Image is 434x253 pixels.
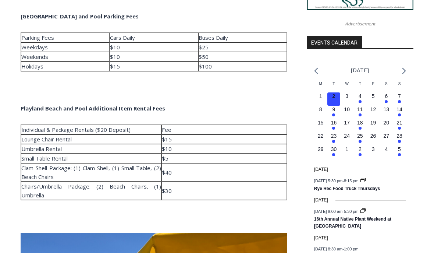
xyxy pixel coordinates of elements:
[345,146,348,152] time: 1
[186,0,348,71] div: Apply Now <> summer and RHS senior internships available
[314,235,328,242] time: [DATE]
[21,62,110,71] td: Holidays
[380,92,393,106] button: 6 Has events
[357,120,363,126] time: 18
[314,247,359,251] time: -
[359,153,362,156] em: Has events
[307,36,362,49] h2: Events Calendar
[398,153,401,156] em: Has events
[359,82,361,86] span: T
[314,247,342,251] span: [DATE] 8:30 am
[380,106,393,119] button: 13
[357,106,363,112] time: 11
[314,119,327,132] button: 15
[370,120,376,126] time: 19
[110,52,198,62] td: $10
[359,93,362,99] time: 4
[340,106,353,119] button: 10
[367,92,380,106] button: 5
[161,125,287,134] td: Fee
[384,133,389,139] time: 27
[331,120,337,126] time: 16
[314,197,328,204] time: [DATE]
[359,127,362,130] em: Has events
[340,92,353,106] button: 3
[192,73,341,90] span: Intern @ [DOMAIN_NAME]
[353,145,367,159] button: 2 Has events
[398,113,401,116] em: Has events
[198,62,287,71] td: $100
[340,81,353,92] div: Wednesday
[161,144,287,154] td: $10
[393,145,406,159] button: 5 Has events
[21,42,110,52] td: Weekdays
[21,154,161,163] td: Small Table Rental
[396,133,402,139] time: 28
[318,133,324,139] time: 22
[372,93,375,99] time: 5
[198,52,287,62] td: $50
[344,247,359,251] span: 1:00 pm
[314,178,360,183] time: -
[372,146,375,152] time: 3
[327,132,341,145] button: 23 Has events
[332,82,335,86] span: T
[359,100,362,103] em: Has events
[21,33,110,42] td: Parking Fees
[327,145,341,159] button: 30 Has events
[353,92,367,106] button: 4 Has events
[332,93,335,99] time: 2
[359,113,362,116] em: Has events
[385,93,388,99] time: 6
[398,93,401,99] time: 7
[314,67,318,74] a: Previous month
[314,186,380,192] a: Rye Rec Food Truck Thursdays
[344,106,350,112] time: 10
[345,93,348,99] time: 3
[367,132,380,145] button: 26
[314,209,342,213] span: [DATE] 9:00 am
[332,106,335,112] time: 9
[327,119,341,132] button: 16 Has events
[370,106,376,112] time: 12
[384,120,389,126] time: 20
[314,209,360,213] time: -
[314,145,327,159] button: 29
[393,119,406,132] button: 21 Has events
[353,106,367,119] button: 11 Has events
[332,153,335,156] em: Has events
[177,71,356,92] a: Intern @ [DOMAIN_NAME]
[396,106,402,112] time: 14
[21,134,161,144] td: Lounge Chair Rental
[398,127,401,130] em: Has events
[21,144,161,154] td: Umbrella Rental
[344,133,350,139] time: 24
[393,92,406,106] button: 7 Has events
[319,106,322,112] time: 8
[367,106,380,119] button: 12
[357,133,363,139] time: 25
[327,92,341,106] button: 2
[21,182,161,200] td: Chairs/Umbrella Package: (2) Beach Chairs, (1) Umbrella
[314,217,391,229] a: 16th Annual Native Plant Weekend at [GEOGRAPHIC_DATA]
[344,178,359,183] span: 8:15 pm
[338,20,383,27] span: Advertisement
[370,133,376,139] time: 26
[398,82,401,86] span: S
[319,82,322,86] span: M
[340,132,353,145] button: 24
[398,100,401,103] em: Has events
[380,145,393,159] button: 4
[385,146,388,152] time: 4
[319,93,322,99] time: 1
[372,82,374,86] span: F
[340,145,353,159] button: 1
[367,81,380,92] div: Friday
[314,166,328,173] time: [DATE]
[393,81,406,92] div: Sunday
[21,125,161,134] td: Individual & Package Rentals ($20 Deposit)
[367,119,380,132] button: 19
[393,106,406,119] button: 14 Has events
[351,65,369,75] li: [DATE]
[393,132,406,145] button: 28 Has events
